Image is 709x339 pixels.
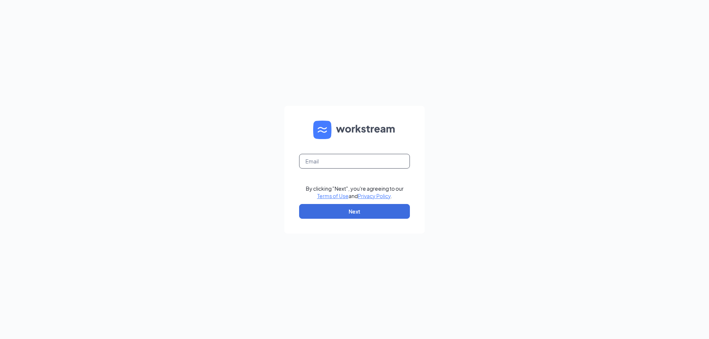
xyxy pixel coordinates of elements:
a: Privacy Policy [358,193,391,199]
input: Email [299,154,410,169]
div: By clicking "Next", you're agreeing to our and . [306,185,404,200]
img: WS logo and Workstream text [313,121,396,139]
a: Terms of Use [317,193,349,199]
button: Next [299,204,410,219]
